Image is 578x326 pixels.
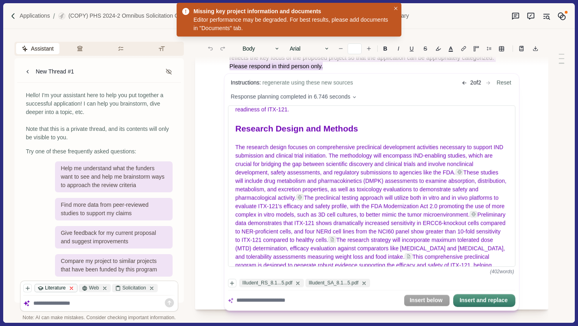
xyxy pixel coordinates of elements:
[235,254,493,277] span: This comprehensive preclinical program is designed to generate robust evidence supporting the eff...
[398,46,399,51] i: I
[229,79,261,86] span: Instructions:
[419,43,431,54] button: S
[363,43,374,54] button: Increase font size
[392,4,400,13] button: Close
[393,43,404,54] button: I
[405,43,418,54] button: U
[305,279,370,287] div: Illudent_SA_8.1...5.pdf
[459,79,494,87] div: 2 of 2
[470,43,482,54] button: Adjust margins
[235,144,505,176] span: The research design focuses on comprehensive preclinical development activities necessary to supp...
[55,226,172,249] div: Give feedback for my current proposal and suggest improvements
[26,147,172,156] div: Try one of these frequently asked questions:
[205,43,216,54] button: Undo
[239,279,304,287] div: Illudent_RS_8.1...5.pdf
[79,284,110,292] div: Web
[235,237,507,260] span: The research strategy will incorporate maximum tolerated dose (MTD) determination, efficacy evalu...
[490,268,515,275] div: ( 402 word s )
[262,79,353,86] span: regenerate using these new sources
[335,43,346,54] button: Decrease font size
[238,43,284,54] button: Body
[68,12,357,20] p: (COPY) PHS 2024-2 Omnibus Solicitation of the NIH for Small Business Technology Transfer Grant Ap...
[55,198,172,220] div: Find more data from peer-reviewed studies to support my claims
[10,12,17,20] img: Forward slash icon
[494,79,514,87] button: Reset
[454,295,515,306] button: Insert and replace
[458,43,469,54] button: Line height
[58,12,357,20] a: (COPY) PHS 2024-2 Omnibus Solicitation of the NIH for Small Business Technology Transfer Grant Ap...
[383,46,387,51] b: B
[235,195,506,218] span: The preclinical testing approach will utilize both in vitro and in vivo platforms to evaluate ITX...
[410,46,414,51] u: U
[285,43,334,54] button: Arial
[50,12,58,20] img: Forward slash icon
[230,93,350,101] span: Response planning completed in 6.746 seconds
[483,43,495,54] button: Line height
[26,91,172,142] div: Hello! I'm your assistant here to help you put together a successful application! I can help you ...
[35,284,77,292] div: Literature
[112,284,158,292] div: Solicitation
[516,43,527,54] button: Line height
[55,161,172,192] div: Help me understand what the funders want to see and help me brainstorm ways to approach the revie...
[58,12,65,20] img: (COPY) PHS 2024-2 Omnibus Solicitation of the NIH for Small Business Technology Transfer Grant Ap...
[193,16,390,33] div: Editor performance may be degraded. For best results, please add documents in "Documents" tab.
[217,43,228,54] button: Redo
[36,67,74,76] div: New Thread #1
[423,46,427,51] s: S
[55,254,172,277] div: Compare my project to similar projects that have been funded by this program
[20,12,50,20] a: Applications
[193,7,387,16] div: Missing key project information and documents
[235,124,358,133] span: Research Design and Methods
[404,295,449,306] button: Insert below
[235,212,507,243] span: Preliminary data demonstrates that ITX-121 shows dramatically increased sensitivity in ERCC6-knoc...
[530,43,541,54] button: Export to docx
[31,45,54,53] span: Assistant
[20,314,178,322] div: Note: AI can make mistakes. Consider checking important information.
[496,43,507,54] button: Line height
[230,93,357,101] button: Response planning completed in 6.746 seconds
[379,43,391,54] button: B
[230,45,511,70] span: Describe the research design and methods for achieving the stated goals. Be sure that the project...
